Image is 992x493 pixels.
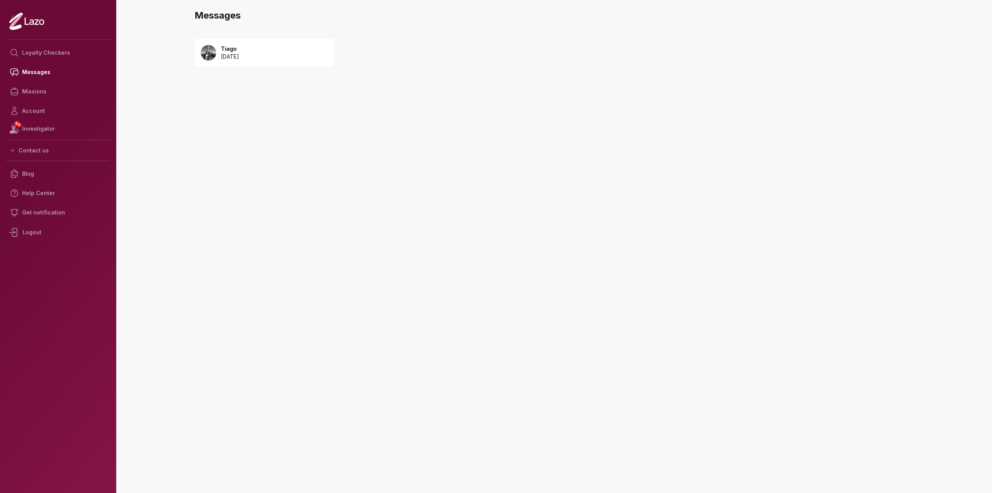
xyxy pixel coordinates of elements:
[6,203,110,222] a: Get notification
[6,62,110,82] a: Messages
[221,53,239,61] p: [DATE]
[195,9,918,22] h3: Messages
[6,82,110,101] a: Missions
[6,183,110,203] a: Help Center
[221,45,239,53] p: Tiago
[14,120,22,128] span: NEW
[6,222,110,242] div: Logout
[6,43,110,62] a: Loyalty Checkers
[6,164,110,183] a: Blog
[6,121,110,137] a: NEWInvestigator
[6,101,110,121] a: Account
[201,45,216,61] img: dcaf1818-ca8d-4ccf-9429-b343b998978c
[6,144,110,157] button: Contact us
